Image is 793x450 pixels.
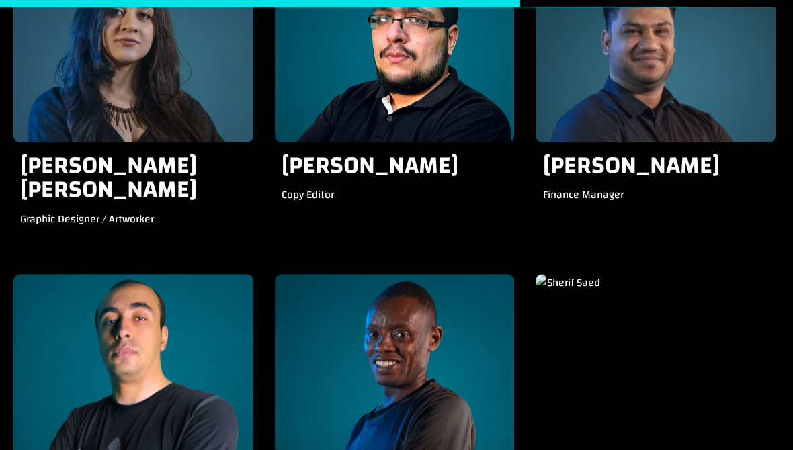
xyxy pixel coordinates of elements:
h3: [PERSON_NAME] [282,153,508,186]
div: Copy Editor [282,186,508,215]
div: Graphic Designer / Artworker [20,210,247,239]
img: Sherif Saed [536,274,599,292]
iframe: Chat Widget [726,386,793,450]
div: Finance Manager [542,186,769,215]
h3: [PERSON_NAME] [542,153,769,186]
h3: [PERSON_NAME] [PERSON_NAME] [20,153,247,210]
